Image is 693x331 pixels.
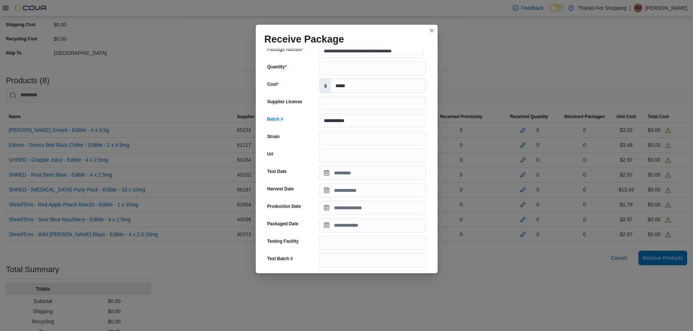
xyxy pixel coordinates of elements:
[267,238,299,244] label: Testing Facility
[267,47,304,52] label: Package Number
[267,64,287,70] label: Quantity
[320,79,331,93] label: $
[267,116,283,122] label: Batch #
[264,33,344,45] h1: Receive Package
[319,166,426,180] input: Press the down key to open a popover containing a calendar.
[319,218,426,233] input: Press the down key to open a popover containing a calendar.
[267,134,280,140] label: Strain
[267,169,287,174] label: Test Date
[267,256,293,262] label: Test Batch #
[427,26,436,35] button: Closes this modal window
[267,203,301,209] label: Production Date
[319,201,426,215] input: Press the down key to open a popover containing a calendar.
[267,221,298,227] label: Packaged Date
[267,151,274,157] label: Url
[267,186,294,192] label: Harvest Date
[267,81,279,87] label: Cost
[319,183,426,198] input: Press the down key to open a popover containing a calendar.
[267,99,302,105] label: Supplier License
